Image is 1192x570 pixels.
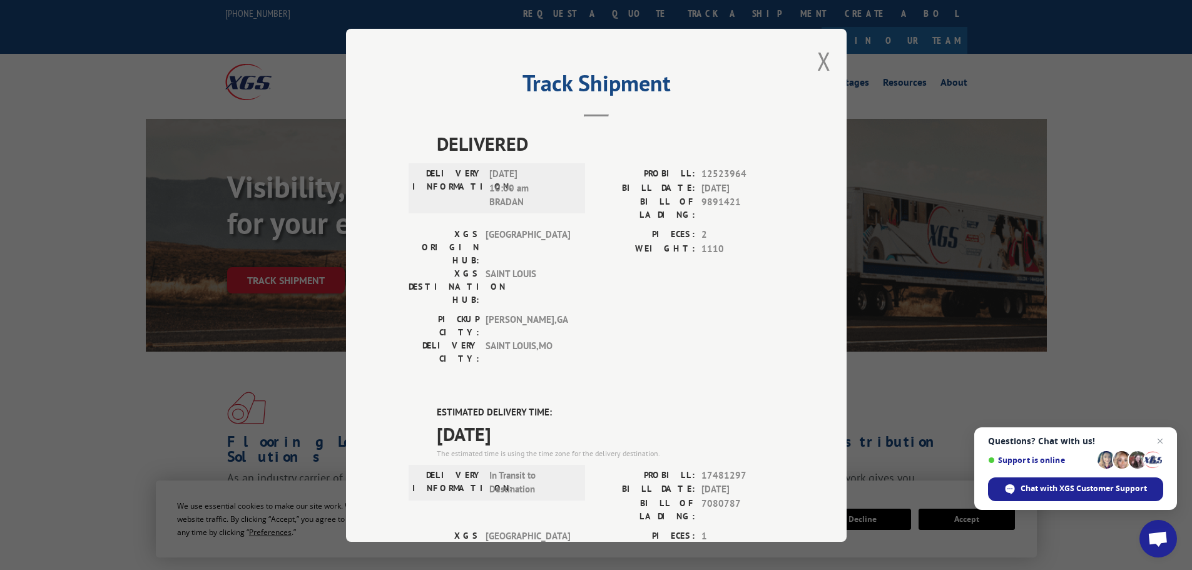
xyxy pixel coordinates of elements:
span: 12523964 [701,167,784,181]
label: PICKUP CITY: [409,313,479,339]
label: DELIVERY INFORMATION: [412,167,483,210]
label: PIECES: [596,529,695,543]
span: [DATE] 10:00 am BRADAN [489,167,574,210]
div: The estimated time is using the time zone for the delivery destination. [437,447,784,459]
span: 7080787 [701,496,784,522]
span: [DATE] [701,181,784,195]
label: PROBILL: [596,468,695,482]
span: Close chat [1153,434,1168,449]
div: Open chat [1139,520,1177,557]
span: 9891421 [701,195,784,221]
span: Questions? Chat with us! [988,436,1163,446]
span: 2 [701,228,784,242]
span: [GEOGRAPHIC_DATA] [486,228,570,267]
span: In Transit to Destination [489,468,574,496]
button: Close modal [817,44,831,78]
h2: Track Shipment [409,74,784,98]
div: Chat with XGS Customer Support [988,477,1163,501]
span: 1 [701,529,784,543]
span: Chat with XGS Customer Support [1021,483,1147,494]
span: SAINT LOUIS , MO [486,339,570,365]
span: DELIVERED [437,130,784,158]
label: DELIVERY CITY: [409,339,479,365]
span: SAINT LOUIS [486,267,570,307]
label: PROBILL: [596,167,695,181]
label: WEIGHT: [596,242,695,256]
label: BILL DATE: [596,181,695,195]
label: ESTIMATED DELIVERY TIME: [437,405,784,420]
label: BILL OF LADING: [596,195,695,221]
label: XGS ORIGIN HUB: [409,228,479,267]
label: BILL OF LADING: [596,496,695,522]
span: [GEOGRAPHIC_DATA] [486,529,570,568]
span: [DATE] [437,419,784,447]
label: XGS ORIGIN HUB: [409,529,479,568]
label: XGS DESTINATION HUB: [409,267,479,307]
span: [DATE] [701,482,784,497]
label: BILL DATE: [596,482,695,497]
span: 1110 [701,242,784,256]
span: 17481297 [701,468,784,482]
span: [PERSON_NAME] , GA [486,313,570,339]
label: PIECES: [596,228,695,242]
span: Support is online [988,455,1093,465]
label: DELIVERY INFORMATION: [412,468,483,496]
